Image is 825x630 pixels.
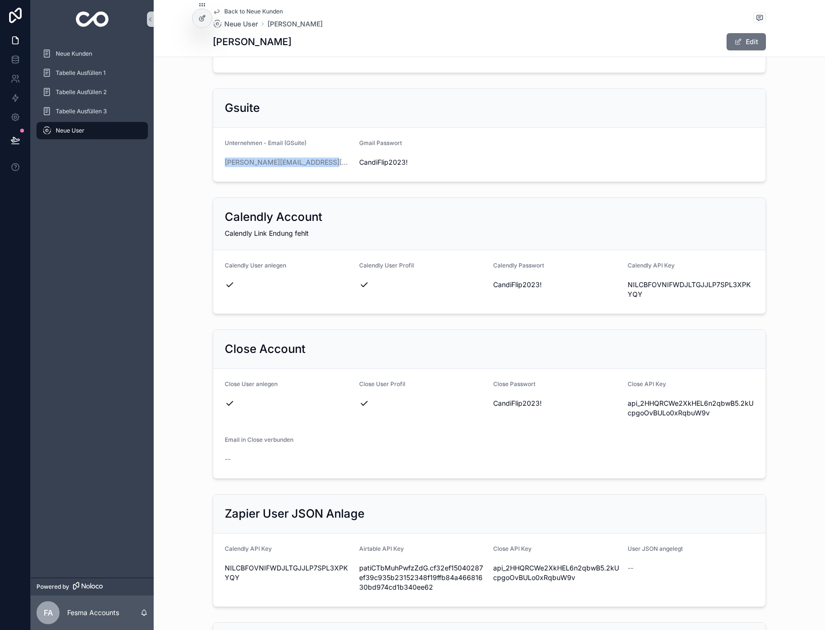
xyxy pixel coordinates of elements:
span: Airtable API Key [359,545,404,552]
span: Neue User [56,127,85,134]
span: NILCBFOVNIFWDJLTGJJLP7SPL3XPKYQY [225,563,352,582]
span: Tabelle Ausfüllen 3 [56,108,107,115]
span: Gmail Passwort [359,139,402,146]
span: -- [225,454,231,464]
span: Close API Key [628,380,666,388]
span: Calendly User Profil [359,262,414,269]
span: Calendly API Key [628,262,675,269]
span: Close User anlegen [225,380,278,388]
h2: Zapier User JSON Anlage [225,506,364,521]
h1: [PERSON_NAME] [213,35,291,48]
span: patiCTbMuhPwfzZdG.cf32ef15040287ef39c935b23152348f19ffb84a46681630bd974cd1b340ee62 [359,563,486,592]
a: Powered by [31,578,154,595]
a: [PERSON_NAME] [267,19,323,29]
span: Tabelle Ausfüllen 2 [56,88,107,96]
span: CandiFlip2023! [493,399,620,408]
a: Back to Neue Kunden [213,8,283,15]
h2: Gsuite [225,100,260,116]
a: Neue Kunden [36,45,148,62]
img: App logo [76,12,109,27]
span: Close API Key [493,545,532,552]
span: Back to Neue Kunden [224,8,283,15]
span: Powered by [36,583,69,591]
span: Close User Profil [359,380,405,388]
span: Calendly API Key [225,545,272,552]
span: NILCBFOVNIFWDJLTGJJLP7SPL3XPKYQY [628,280,754,299]
span: api_2HHQRCWe2XkHEL6n2qbwB5.2kUcpgoOvBULo0xRqbuW9v [493,563,620,582]
span: Calendly Link Endung fehlt [225,229,309,237]
span: User JSON angelegt [628,545,683,552]
span: Calendly Passwort [493,262,544,269]
button: Edit [727,33,766,50]
span: Neue User [224,19,258,29]
a: Tabelle Ausfüllen 3 [36,103,148,120]
a: Tabelle Ausfüllen 2 [36,84,148,101]
span: Unternehmen - Email (GSuite) [225,139,306,146]
span: api_2HHQRCWe2XkHEL6n2qbwB5.2kUcpgoOvBULo0xRqbuW9v [628,399,754,418]
a: [PERSON_NAME][EMAIL_ADDRESS][DOMAIN_NAME] [225,157,352,167]
div: scrollable content [31,38,154,152]
span: -- [628,563,633,573]
span: CandiFlip2023! [359,157,486,167]
h2: Calendly Account [225,209,322,225]
span: Close Passwort [493,380,535,388]
span: CandiFlip2023! [493,280,620,290]
a: Neue User [213,19,258,29]
a: Tabelle Ausfüllen 1 [36,64,148,82]
span: Calendly User anlegen [225,262,286,269]
span: Email in Close verbunden [225,436,293,443]
span: FA [44,607,53,618]
a: Neue User [36,122,148,139]
span: Neue Kunden [56,50,92,58]
span: Tabelle Ausfüllen 1 [56,69,106,77]
h2: Close Account [225,341,305,357]
p: Fesma Accounts [67,608,119,618]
